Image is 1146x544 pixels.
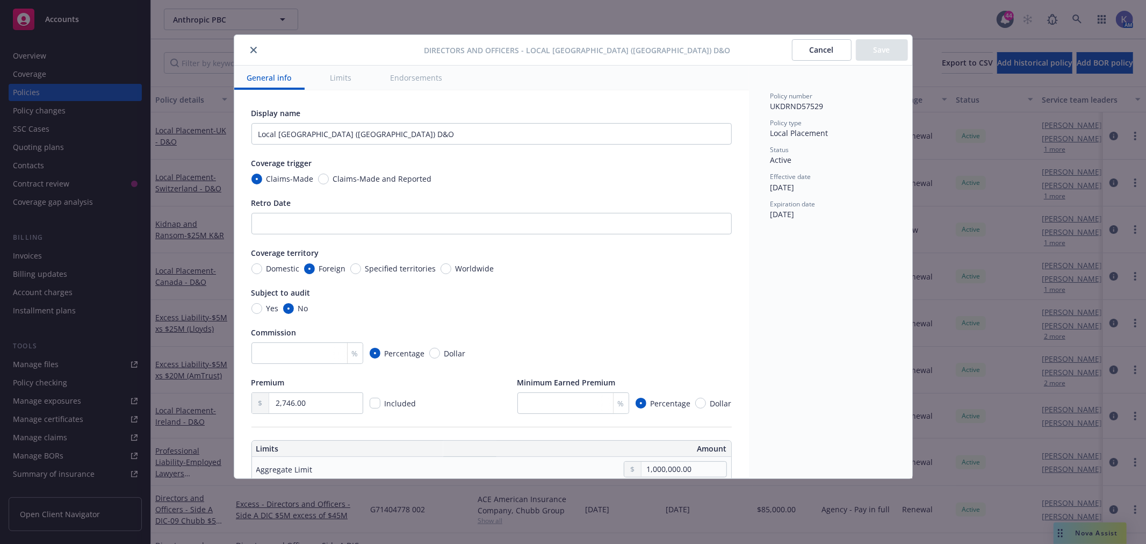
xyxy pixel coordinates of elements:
[333,173,432,184] span: Claims-Made and Reported
[385,348,425,359] span: Percentage
[385,398,416,409] span: Included
[642,462,726,477] input: 0.00
[350,263,361,274] input: Specified territories
[266,263,300,274] span: Domestic
[256,464,313,475] div: Aggregate Limit
[792,39,852,61] button: Cancel
[618,398,624,409] span: %
[770,118,802,127] span: Policy type
[770,128,828,138] span: Local Placement
[266,303,279,314] span: Yes
[424,45,731,56] span: Directors and Officers - Local [GEOGRAPHIC_DATA] ([GEOGRAPHIC_DATA]) D&O
[651,398,691,409] span: Percentage
[318,174,329,184] input: Claims-Made and Reported
[251,263,262,274] input: Domestic
[770,91,813,101] span: Policy number
[429,348,440,359] input: Dollar
[370,348,380,359] input: Percentage
[247,44,260,56] button: close
[298,303,308,314] span: No
[251,248,319,258] span: Coverage territory
[234,66,305,90] button: General info
[770,182,795,192] span: [DATE]
[770,172,811,181] span: Effective date
[251,303,262,314] input: Yes
[319,263,346,274] span: Foreign
[251,327,297,338] span: Commission
[251,198,291,208] span: Retro Date
[252,441,444,457] th: Limits
[496,441,731,457] th: Amount
[770,209,795,219] span: [DATE]
[378,66,456,90] button: Endorsements
[269,393,362,413] input: 0.00
[444,348,466,359] span: Dollar
[251,158,312,168] span: Coverage trigger
[770,199,816,209] span: Expiration date
[251,174,262,184] input: Claims-Made
[770,145,789,154] span: Status
[251,108,301,118] span: Display name
[456,263,494,274] span: Worldwide
[304,263,315,274] input: Foreign
[283,303,294,314] input: No
[695,398,706,409] input: Dollar
[318,66,365,90] button: Limits
[770,101,824,111] span: UKDRND57529
[517,377,616,388] span: Minimum Earned Premium
[770,155,792,165] span: Active
[251,288,311,298] span: Subject to audit
[441,263,451,274] input: Worldwide
[266,173,314,184] span: Claims-Made
[365,263,436,274] span: Specified territories
[636,398,646,409] input: Percentage
[251,377,285,388] span: Premium
[352,348,358,359] span: %
[710,398,732,409] span: Dollar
